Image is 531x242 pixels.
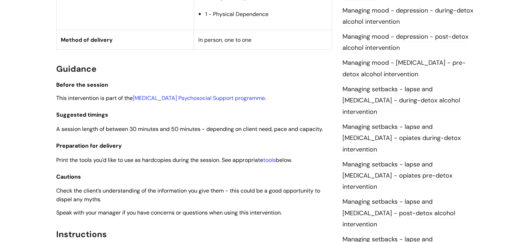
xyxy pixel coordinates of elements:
[342,58,466,79] a: Managing mood - [MEDICAL_DATA] - pre-detox alcohol intervention
[56,81,108,88] span: Before the session
[205,10,268,18] span: 1 - Physical Dependence
[56,209,282,216] span: Speak with your manager if you have concerns or questions when using this intervention.
[56,156,292,164] span: Print the tools you'd like to use as hardcopies during the session. See appropriate below.
[342,32,469,53] a: Managing mood - depression - post-detox alcohol intervention
[56,125,323,133] span: A session length of between 30 minutes and 50 minutes - depending on client need, pace and capacity.
[56,111,108,118] span: Suggested timings
[61,36,113,44] span: Method of delivery
[342,85,460,117] a: Managing setbacks - lapse and [MEDICAL_DATA] - during-detox alcohol intervention
[56,173,81,180] span: Cautions
[263,156,276,164] a: tools
[56,94,266,102] span: This intervention is part of the .
[56,63,96,74] span: Guidance
[133,94,265,102] a: [MEDICAL_DATA] Psychosocial Support programme
[56,229,107,240] span: Instructions
[342,160,452,192] a: Managing setbacks - lapse and [MEDICAL_DATA] - opiates pre-detox intervention
[342,197,455,229] a: Managing setbacks - lapse and [MEDICAL_DATA] - post-detox alcohol intervention
[342,123,461,154] a: Managing setbacks - lapse and [MEDICAL_DATA] - opiates during-detox intervention
[342,6,473,26] a: Managing mood - depression - during-detox alcohol intervention
[198,36,251,44] span: In person, one to one
[56,142,122,149] span: Preparation for delivery
[56,187,320,203] span: Check the client’s understanding of the information you give them - this could be a good opportun...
